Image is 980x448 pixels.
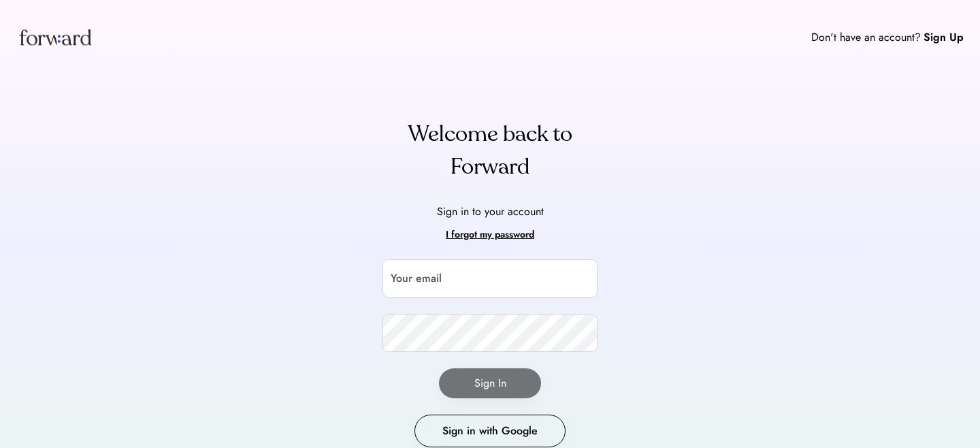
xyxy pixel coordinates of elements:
[924,29,964,46] div: Sign Up
[446,227,534,243] div: I forgot my password
[439,368,541,398] button: Sign In
[414,415,566,447] button: Sign in with Google
[811,29,921,46] div: Don't have an account?
[16,16,94,58] img: Forward logo
[437,204,544,220] div: Sign in to your account
[382,118,598,183] div: Welcome back to Forward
